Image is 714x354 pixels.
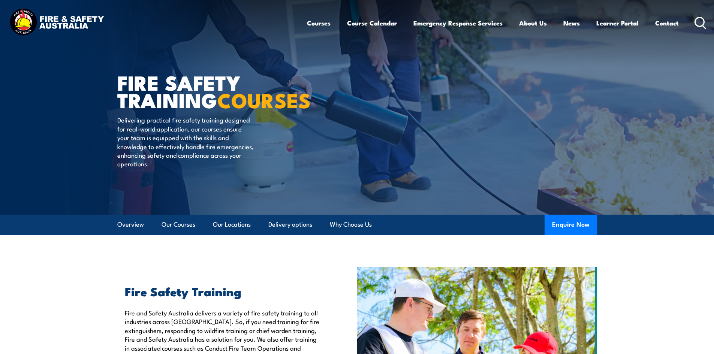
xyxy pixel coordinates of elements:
a: Overview [117,215,144,235]
h2: Fire Safety Training [125,286,323,296]
a: Why Choose Us [330,215,372,235]
a: Learner Portal [596,13,639,33]
a: Contact [655,13,679,33]
a: Courses [307,13,331,33]
a: Our Courses [162,215,195,235]
h1: FIRE SAFETY TRAINING [117,73,302,108]
a: About Us [519,13,547,33]
a: News [563,13,580,33]
p: Delivering practical fire safety training designed for real-world application, our courses ensure... [117,115,254,168]
button: Enquire Now [545,215,597,235]
a: Course Calendar [347,13,397,33]
a: Emergency Response Services [413,13,503,33]
strong: COURSES [217,84,311,115]
a: Delivery options [268,215,312,235]
a: Our Locations [213,215,251,235]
